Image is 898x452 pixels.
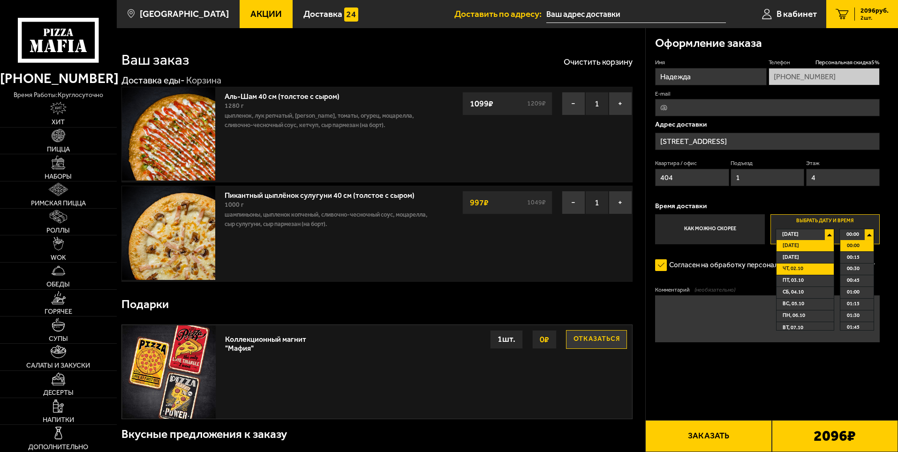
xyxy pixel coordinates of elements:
label: E-mail [655,90,880,98]
span: 01:00 [847,287,860,298]
label: Имя [655,59,766,67]
span: Наборы [45,173,72,180]
a: Коллекционный магнит "Мафия"Отказаться0₽1шт. [122,325,632,419]
span: 2 шт. [860,15,889,21]
button: − [562,191,585,214]
button: + [609,92,632,115]
label: Согласен на обработку персональных данных [655,256,830,275]
span: Дополнительно [28,444,88,450]
span: 00:00 [847,241,860,251]
span: 00:30 [847,264,860,274]
span: пн, 06.10 [783,310,805,321]
span: Персональная скидка 5 % [815,59,880,67]
a: Аль-Шам 40 см (толстое с сыром) [225,89,349,101]
div: Коллекционный магнит "Мафия" [225,330,312,353]
span: вс, 05.10 [783,299,804,309]
span: 00:00 [846,229,859,240]
span: Пицца [47,146,70,152]
div: 1 шт. [490,330,523,349]
strong: 0 ₽ [537,331,551,348]
b: 2096 ₽ [814,429,856,444]
span: 1 [585,191,609,214]
span: В кабинет [777,9,817,18]
span: Доставить по адресу: [454,9,546,18]
label: Выбрать дату и время [770,214,880,244]
label: Подъезд [731,159,804,167]
h3: Вкусные предложения к заказу [121,429,287,440]
p: цыпленок, лук репчатый, [PERSON_NAME], томаты, огурец, моцарелла, сливочно-чесночный соус, кетчуп... [225,111,433,130]
span: Акции [250,9,282,18]
label: Телефон [769,59,880,67]
span: [DATE] [782,229,799,240]
span: проспект Обуховской Обороны, 54 [546,6,726,23]
div: Корзина [186,75,221,87]
span: 1000 г [225,201,244,209]
input: Имя [655,68,766,85]
span: 00:45 [847,275,860,286]
input: @ [655,99,880,116]
a: Пикантный цыплёнок сулугуни 40 см (толстое с сыром) [225,188,424,200]
h3: Оформление заказа [655,38,762,49]
span: 01:15 [847,299,860,309]
input: Ваш адрес доставки [546,6,726,23]
a: Доставка еды- [121,75,185,86]
span: Салаты и закуски [26,362,90,369]
span: Обеды [46,281,70,287]
strong: 1099 ₽ [468,95,496,113]
img: 15daf4d41897b9f0e9f617042186c801.svg [344,8,358,22]
button: − [562,92,585,115]
button: + [609,191,632,214]
span: [DATE] [783,252,799,263]
span: сб, 04.10 [783,287,804,298]
span: Римская пицца [31,200,86,206]
p: шампиньоны, цыпленок копченый, сливочно-чесночный соус, моцарелла, сыр сулугуни, сыр пармезан (на... [225,210,433,229]
span: Напитки [43,416,74,423]
label: Этаж [806,159,880,167]
s: 1209 ₽ [526,100,547,107]
span: Хит [52,119,65,125]
p: Время доставки [655,203,880,210]
h1: Ваш заказ [121,53,189,68]
span: Десерты [43,389,74,396]
span: Роллы [46,227,70,234]
label: Квартира / офис [655,159,729,167]
span: 01:30 [847,310,860,321]
span: вт, 07.10 [783,323,803,333]
span: Супы [49,335,68,342]
span: Горячее [45,308,72,315]
span: 1 [585,92,609,115]
s: 1049 ₽ [526,199,547,206]
span: пт, 03.10 [783,275,804,286]
span: 00:15 [847,252,860,263]
span: WOK [51,254,66,261]
span: Доставка [303,9,342,18]
label: Комментарий [655,286,880,294]
button: Очистить корзину [564,58,633,66]
p: Адрес доставки [655,121,880,128]
button: Заказать [645,420,771,452]
strong: 997 ₽ [468,194,491,211]
span: [DATE] [783,241,799,251]
h3: Подарки [121,299,169,310]
input: +7 ( [769,68,880,85]
span: 01:45 [847,322,860,333]
span: 1280 г [225,102,244,110]
button: Отказаться [566,330,627,349]
span: чт, 02.10 [783,264,803,274]
label: Как можно скорее [655,214,764,244]
span: 2096 руб. [860,8,889,14]
span: [GEOGRAPHIC_DATA] [140,9,229,18]
span: (необязательно) [694,286,735,294]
